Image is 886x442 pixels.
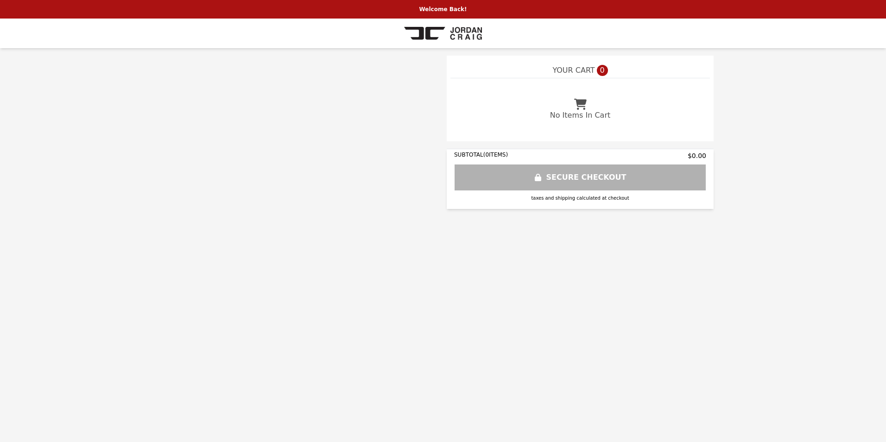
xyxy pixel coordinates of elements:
[550,110,610,121] p: No Items In Cart
[688,151,706,160] span: $0.00
[552,65,595,76] span: YOUR CART
[483,152,508,158] span: ( 0 ITEMS)
[404,24,482,43] img: Brand Logo
[454,195,706,202] div: taxes and shipping calculated at checkout
[6,6,880,13] p: Welcome Back!
[597,65,608,76] span: 0
[454,152,483,158] span: SUBTOTAL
